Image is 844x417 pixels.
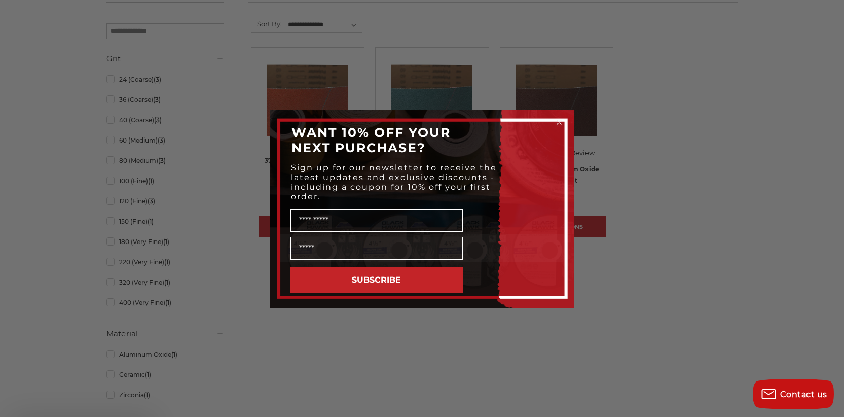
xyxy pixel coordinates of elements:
span: Sign up for our newsletter to receive the latest updates and exclusive discounts - including a co... [291,163,497,201]
span: Contact us [780,390,827,399]
button: Close dialog [554,117,564,127]
button: SUBSCRIBE [290,267,463,293]
span: WANT 10% OFF YOUR NEXT PURCHASE? [291,125,451,155]
input: Email [290,237,463,260]
button: Contact us [753,379,834,409]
